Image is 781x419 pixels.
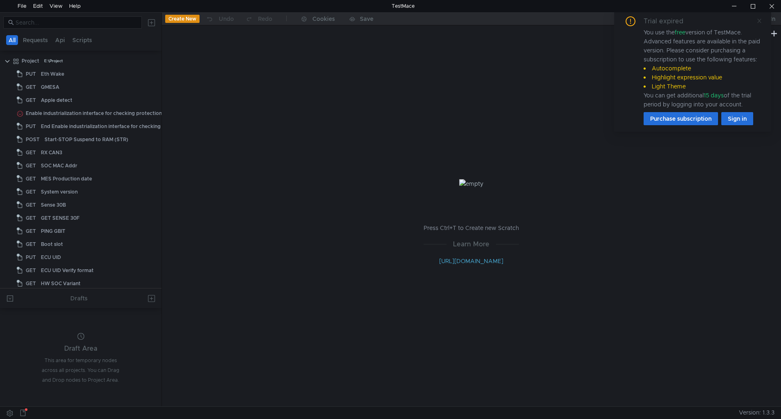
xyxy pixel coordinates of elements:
div: Redo [258,14,272,24]
div: Boot slot [41,238,63,250]
img: empty [459,179,483,188]
span: GET [26,146,36,159]
div: Enable industrialization interface for checking protection [26,107,162,119]
div: Eth Wake [41,68,64,80]
div: You use the version of TestMace. Advanced features are available in the paid version. Please cons... [644,28,761,109]
p: Press Ctrl+T to Create new Scratch [424,223,519,233]
button: Redo [240,13,278,25]
li: Highlight expression value [644,73,761,82]
div: End Enable industrialization interface for checking protection [41,120,188,133]
button: Sign in [721,112,753,125]
span: Learn More [447,239,496,249]
li: Light Theme [644,82,761,91]
button: Undo [200,13,240,25]
div: Sense 30B [41,199,66,211]
a: [URL][DOMAIN_NAME] [439,257,503,265]
span: Version: 1.3.3 [739,407,774,419]
div: Trial expired [644,16,693,26]
span: POST [26,133,40,146]
div: Cookies [312,14,335,24]
div: Undo [219,14,234,24]
div: Save [360,16,373,22]
div: MES Production date [41,173,92,185]
div: GET SENSE 30F [41,212,80,224]
div: E:\Project [44,55,63,67]
span: GET [26,186,36,198]
span: GET [26,160,36,172]
button: Api [53,35,67,45]
span: GET [26,277,36,290]
div: QMESA [41,81,59,93]
span: GET [26,212,36,224]
input: Search... [16,18,137,27]
span: PUT [26,120,36,133]
div: HW SOC Variant [41,277,81,290]
button: Scripts [70,35,94,45]
div: Apple detect [41,94,72,106]
div: PING GBIT [41,225,65,237]
div: Start-STOP Suspend to RAM (STR) [45,133,128,146]
div: Project [22,55,39,67]
span: GET [26,264,36,277]
div: Drafts [70,293,88,303]
span: GET [26,94,36,106]
span: free [675,29,685,36]
span: GET [26,199,36,211]
span: 15 days [704,92,724,99]
span: PUT [26,251,36,264]
div: ECU UID [41,251,61,264]
span: GET [26,238,36,250]
div: ECU UID Verify format [41,264,94,277]
div: You can get additional of the trial period by logging into your account. [644,91,761,109]
span: GET [26,173,36,185]
li: Autocomplete [644,64,761,73]
div: SOC MAC Addr [41,160,77,172]
div: RX CAN3 [41,146,62,159]
span: PUT [26,68,36,80]
span: GET [26,225,36,237]
button: Purchase subscription [644,112,718,125]
button: Requests [20,35,50,45]
button: All [6,35,18,45]
span: GET [26,81,36,93]
div: System version [41,186,78,198]
button: Create New [165,15,200,23]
